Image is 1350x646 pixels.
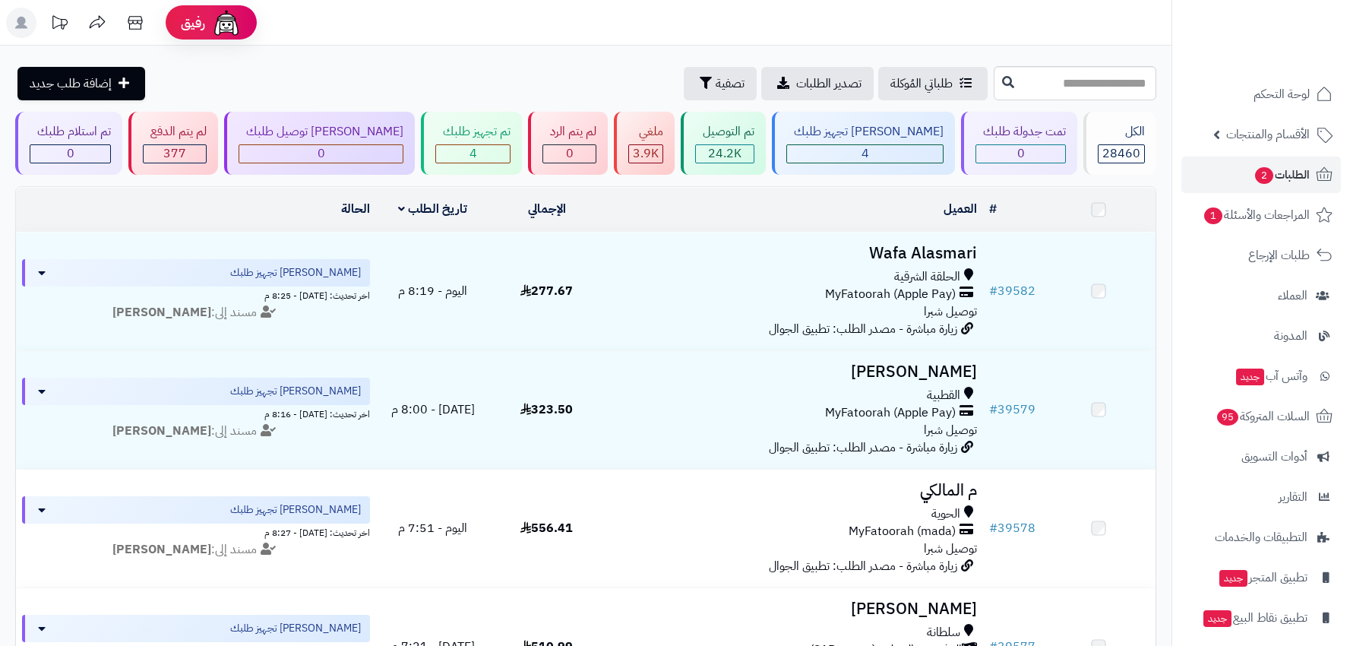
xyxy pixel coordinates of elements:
[211,8,242,38] img: ai-face.png
[610,363,978,381] h3: [PERSON_NAME]
[22,405,370,421] div: اخر تحديث: [DATE] - 8:16 م
[1247,40,1336,72] img: logo-2.png
[11,304,381,321] div: مسند إلى:
[1181,559,1341,596] a: تطبيق المتجرجديد
[67,144,74,163] span: 0
[1181,398,1341,435] a: السلات المتروكة95
[931,505,960,523] span: الحوية
[1204,207,1222,224] span: 1
[40,8,78,42] a: تحديثات المنصة
[112,422,211,440] strong: [PERSON_NAME]
[1219,570,1247,587] span: جديد
[989,401,997,419] span: #
[1215,527,1307,548] span: التطبيقات والخدمات
[1181,439,1341,475] a: أدوات التسويق
[1098,123,1145,141] div: الكل
[436,145,510,163] div: 4
[520,401,573,419] span: 323.50
[22,287,370,302] div: اخر تحديث: [DATE] - 8:25 م
[144,145,206,163] div: 377
[989,200,997,218] a: #
[398,200,467,218] a: تاريخ الطلب
[1254,164,1310,185] span: الطلبات
[989,401,1035,419] a: #39579
[1181,318,1341,354] a: المدونة
[862,144,869,163] span: 4
[761,67,874,100] a: تصدير الطلبات
[230,502,361,518] span: [PERSON_NAME] تجهيز طلبك
[924,540,977,558] span: توصيل شبرا
[1248,245,1310,266] span: طلبات الإرجاع
[1181,157,1341,193] a: الطلبات2
[230,384,361,399] span: [PERSON_NAME] تجهيز طلبك
[1202,607,1307,629] span: تطبيق نقاط البيع
[1236,369,1264,385] span: جديد
[542,123,596,141] div: لم يتم الرد
[239,123,403,141] div: [PERSON_NAME] توصيل طلبك
[769,439,957,457] span: زيارة مباشرة - مصدر الطلب: تطبيق الجوال
[566,144,574,163] span: 0
[230,265,361,280] span: [PERSON_NAME] تجهيز طلبك
[239,145,403,163] div: 0
[1181,277,1341,314] a: العملاء
[435,123,511,141] div: تم تجهيز طلبك
[318,144,325,163] span: 0
[1254,84,1310,105] span: لوحة التحكم
[610,245,978,262] h3: Wafa Alasmari
[1274,325,1307,347] span: المدونة
[1181,519,1341,556] a: التطبيقات والخدمات
[230,621,361,636] span: [PERSON_NAME] تجهيز طلبك
[112,540,211,559] strong: [PERSON_NAME]
[143,123,207,141] div: لم يتم الدفع
[525,112,611,175] a: لم يتم الرد 0
[684,67,757,100] button: تصفية
[890,74,953,93] span: طلباتي المُوكلة
[610,600,978,618] h3: [PERSON_NAME]
[989,282,1035,300] a: #39582
[125,112,221,175] a: لم يتم الدفع 377
[629,145,662,163] div: 3880
[878,67,988,100] a: طلباتي المُوكلة
[341,200,370,218] a: الحالة
[696,145,754,163] div: 24195
[112,303,211,321] strong: [PERSON_NAME]
[528,200,566,218] a: الإجمالي
[1255,167,1273,184] span: 2
[22,524,370,540] div: اخر تحديث: [DATE] - 8:27 م
[924,302,977,321] span: توصيل شبرا
[181,14,205,32] span: رفيق
[678,112,769,175] a: تم التوصيل 24.2K
[1181,358,1341,394] a: وآتس آبجديد
[786,123,944,141] div: [PERSON_NAME] تجهيز طلبك
[11,541,381,559] div: مسند إلى:
[769,112,958,175] a: [PERSON_NAME] تجهيز طلبك 4
[989,282,997,300] span: #
[769,557,957,575] span: زيارة مباشرة - مصدر الطلب: تطبيق الجوال
[221,112,418,175] a: [PERSON_NAME] توصيل طلبك 0
[1235,366,1307,387] span: وآتس آب
[695,123,754,141] div: تم التوصيل
[975,123,1066,141] div: تمت جدولة طلبك
[398,282,467,300] span: اليوم - 8:19 م
[1102,144,1140,163] span: 28460
[163,144,186,163] span: 377
[520,519,573,537] span: 556.41
[17,67,145,100] a: إضافة طلب جديد
[1279,486,1307,508] span: التقارير
[716,74,745,93] span: تصفية
[469,144,477,163] span: 4
[391,401,475,419] span: [DATE] - 8:00 م
[520,282,573,300] span: 277.67
[1181,479,1341,515] a: التقارير
[1241,446,1307,467] span: أدوات التسويق
[628,123,663,141] div: ملغي
[1181,76,1341,112] a: لوحة التحكم
[1226,124,1310,145] span: الأقسام والمنتجات
[1181,600,1341,636] a: تطبيق نقاط البيعجديد
[398,519,467,537] span: اليوم - 7:51 م
[543,145,596,163] div: 0
[418,112,525,175] a: تم تجهيز طلبك 4
[30,145,110,163] div: 0
[610,482,978,499] h3: م المالكي
[708,144,741,163] span: 24.2K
